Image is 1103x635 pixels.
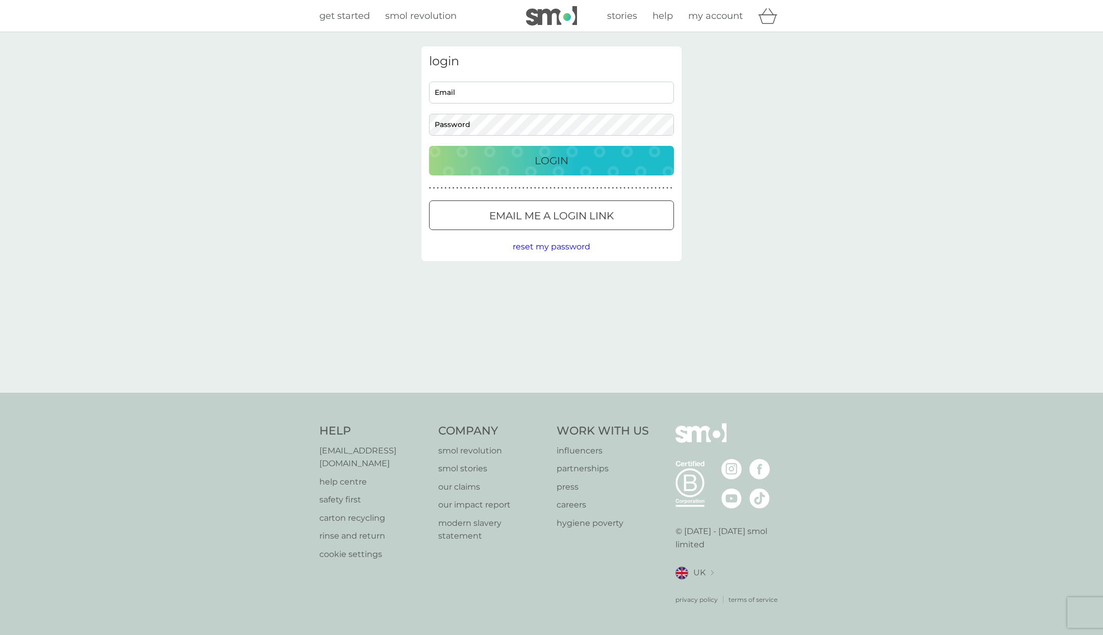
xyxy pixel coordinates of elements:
[729,595,778,604] a: terms of service
[573,186,575,191] p: ●
[607,9,637,23] a: stories
[489,208,614,224] p: Email me a login link
[596,186,598,191] p: ●
[468,186,470,191] p: ●
[639,186,641,191] p: ●
[659,186,661,191] p: ●
[557,517,649,530] p: hygiene poverty
[438,462,547,475] a: smol stories
[620,186,622,191] p: ●
[464,186,466,191] p: ●
[456,186,458,191] p: ●
[557,444,649,458] a: influencers
[557,480,649,494] a: press
[558,186,560,191] p: ●
[319,423,428,439] h4: Help
[546,186,548,191] p: ●
[653,10,673,21] span: help
[438,480,547,494] a: our claims
[460,186,462,191] p: ●
[495,186,497,191] p: ●
[438,423,547,439] h4: Company
[472,186,474,191] p: ●
[653,9,673,23] a: help
[643,186,645,191] p: ●
[527,186,529,191] p: ●
[437,186,439,191] p: ●
[487,186,489,191] p: ●
[749,488,770,509] img: visit the smol Tiktok page
[721,488,742,509] img: visit the smol Youtube page
[675,567,688,579] img: UK flag
[429,186,431,191] p: ●
[526,6,577,26] img: smol
[522,186,524,191] p: ●
[319,529,428,543] a: rinse and return
[565,186,567,191] p: ●
[608,186,610,191] p: ●
[319,548,428,561] a: cookie settings
[749,459,770,479] img: visit the smol Facebook page
[675,423,726,458] img: smol
[557,498,649,512] a: careers
[647,186,649,191] p: ●
[616,186,618,191] p: ●
[429,200,674,230] button: Email me a login link
[518,186,520,191] p: ●
[554,186,556,191] p: ●
[319,10,370,21] span: get started
[484,186,486,191] p: ●
[585,186,587,191] p: ●
[561,186,563,191] p: ●
[592,186,594,191] p: ●
[557,423,649,439] h4: Work With Us
[688,10,743,21] span: my account
[319,512,428,525] p: carton recycling
[557,462,649,475] a: partnerships
[453,186,455,191] p: ●
[655,186,657,191] p: ●
[623,186,625,191] p: ●
[675,525,784,551] p: © [DATE] - [DATE] smol limited
[758,6,784,26] div: basket
[577,186,579,191] p: ●
[604,186,606,191] p: ●
[503,186,505,191] p: ●
[429,146,674,175] button: Login
[632,186,634,191] p: ●
[675,595,718,604] a: privacy policy
[693,566,706,579] span: UK
[538,186,540,191] p: ●
[628,186,630,191] p: ●
[666,186,668,191] p: ●
[511,186,513,191] p: ●
[581,186,583,191] p: ●
[499,186,501,191] p: ●
[663,186,665,191] p: ●
[385,10,457,21] span: smol revolution
[433,186,435,191] p: ●
[607,10,637,21] span: stories
[612,186,614,191] p: ●
[438,444,547,458] a: smol revolution
[507,186,509,191] p: ●
[438,498,547,512] a: our impact report
[480,186,482,191] p: ●
[429,54,674,69] h3: login
[319,444,428,470] a: [EMAIL_ADDRESS][DOMAIN_NAME]
[670,186,672,191] p: ●
[319,475,428,489] a: help centre
[600,186,603,191] p: ●
[535,153,568,169] p: Login
[438,517,547,543] a: modern slavery statement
